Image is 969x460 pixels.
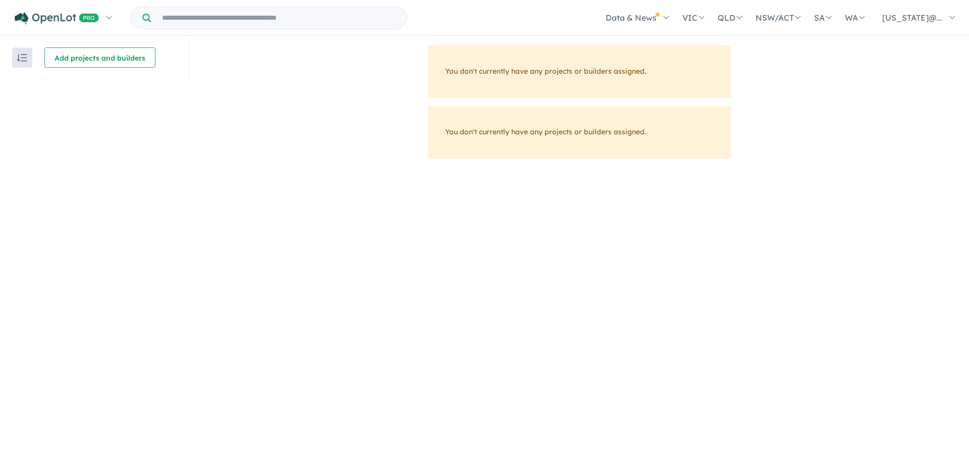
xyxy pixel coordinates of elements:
input: Try estate name, suburb, builder or developer [153,7,405,29]
div: You don't currently have any projects or builders assigned. [428,45,731,98]
div: You don't currently have any projects or builders assigned. [428,106,731,159]
span: [US_STATE]@... [882,13,942,23]
img: Openlot PRO Logo White [15,12,99,25]
img: sort.svg [17,54,27,62]
button: Add projects and builders [44,47,155,68]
